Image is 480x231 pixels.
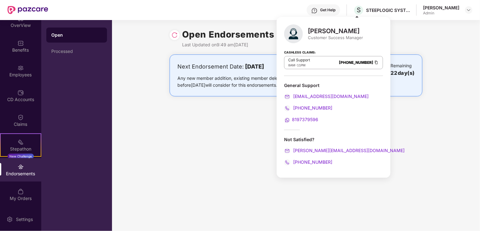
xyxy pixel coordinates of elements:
a: [PERSON_NAME][EMAIL_ADDRESS][DOMAIN_NAME] [284,148,405,153]
a: [EMAIL_ADDRESS][DOMAIN_NAME] [284,94,369,99]
div: STEEPLOGIC SYSTEMS PRIVATE LIMITED [366,7,410,13]
h1: Open Endorsements [182,28,274,41]
div: Remaining [386,62,415,77]
img: svg+xml;base64,PHN2ZyBpZD0iRW1wbG95ZWVzIiB4bWxucz0iaHR0cDovL3d3dy53My5vcmcvMjAwMC9zdmciIHdpZHRoPS... [18,65,24,71]
span: 11PM [297,63,305,67]
a: [PHONE_NUMBER] [339,60,373,65]
img: svg+xml;base64,PHN2ZyB4bWxucz0iaHR0cDovL3d3dy53My5vcmcvMjAwMC9zdmciIHdpZHRoPSIyMSIgaGVpZ2h0PSIyMC... [18,139,24,145]
span: [EMAIL_ADDRESS][DOMAIN_NAME] [292,94,369,99]
img: svg+xml;base64,PHN2ZyBpZD0iQ2xhaW0iIHhtbG5zPSJodHRwOi8vd3d3LnczLm9yZy8yMDAwL3N2ZyIgd2lkdGg9IjIwIi... [18,114,24,121]
img: svg+xml;base64,PHN2ZyBpZD0iRHJvcGRvd24tMzJ4MzIiIHhtbG5zPSJodHRwOi8vd3d3LnczLm9yZy8yMDAwL3N2ZyIgd2... [466,8,471,13]
span: [PHONE_NUMBER] [292,159,332,165]
div: Get Help [320,8,335,13]
span: [PERSON_NAME][EMAIL_ADDRESS][DOMAIN_NAME] [292,148,405,153]
img: svg+xml;base64,PHN2ZyBpZD0iUmVsb2FkLTMyeDMyIiB4bWxucz0iaHR0cDovL3d3dy53My5vcmcvMjAwMC9zdmciIHdpZH... [171,32,178,38]
div: Processed [51,49,102,54]
img: svg+xml;base64,PHN2ZyBpZD0iRW5kb3JzZW1lbnRzIiB4bWxucz0iaHR0cDovL3d3dy53My5vcmcvMjAwMC9zdmciIHdpZH... [18,164,24,170]
img: svg+xml;base64,PHN2ZyB4bWxucz0iaHR0cDovL3d3dy53My5vcmcvMjAwMC9zdmciIHhtbG5zOnhsaW5rPSJodHRwOi8vd3... [284,24,303,43]
h3: 22 day(s) [391,69,415,77]
span: 8AM [288,63,295,67]
img: svg+xml;base64,PHN2ZyBpZD0iTXlfT3JkZXJzIiBkYXRhLW5hbWU9Ik15IE9yZGVycyIgeG1sbnM9Imh0dHA6Ly93d3cudz... [18,188,24,195]
img: svg+xml;base64,PHN2ZyBpZD0iQ0RfQWNjb3VudHMiIGRhdGEtbmFtZT0iQ0QgQWNjb3VudHMiIHhtbG5zPSJodHRwOi8vd3... [18,90,24,96]
div: Last Updated on 9:49 am[DATE] [182,41,285,48]
img: Clipboard Icon [374,60,379,65]
span: [PHONE_NUMBER] [292,105,332,110]
img: svg+xml;base64,PHN2ZyB4bWxucz0iaHR0cDovL3d3dy53My5vcmcvMjAwMC9zdmciIHdpZHRoPSIyMCIgaGVpZ2h0PSIyMC... [284,148,290,154]
div: Stepathon [1,146,41,152]
img: New Pazcare Logo [8,6,48,14]
div: Admin [423,11,459,16]
img: svg+xml;base64,PHN2ZyBpZD0iQmVuZWZpdHMiIHhtbG5zPSJodHRwOi8vd3d3LnczLm9yZy8yMDAwL3N2ZyIgd2lkdGg9Ij... [18,40,24,46]
div: [PERSON_NAME] [308,27,363,35]
div: General Support [284,82,383,123]
div: Any new member addition, existing member deletion/modification before [DATE] will consider for th... [177,75,332,89]
div: Settings [14,216,35,223]
img: svg+xml;base64,PHN2ZyB4bWxucz0iaHR0cDovL3d3dy53My5vcmcvMjAwMC9zdmciIHdpZHRoPSIyMCIgaGVpZ2h0PSIyMC... [284,159,290,166]
div: General Support [284,82,383,88]
img: svg+xml;base64,PHN2ZyBpZD0iSGVscC0zMngzMiIgeG1sbnM9Imh0dHA6Ly93d3cudzMub3JnLzIwMDAvc3ZnIiB3aWR0aD... [311,8,318,14]
div: Open [51,32,102,38]
a: 8197379596 [284,117,318,122]
strong: Cashless Claims: [284,49,316,55]
div: New Challenge [8,154,34,159]
img: svg+xml;base64,PHN2ZyB4bWxucz0iaHR0cDovL3d3dy53My5vcmcvMjAwMC9zdmciIHdpZHRoPSIyMCIgaGVpZ2h0PSIyMC... [284,117,290,123]
span: 8197379596 [292,117,318,122]
b: [DATE] [245,63,264,70]
p: Call Support [288,58,310,63]
img: svg+xml;base64,PHN2ZyBpZD0iU2V0dGluZy0yMHgyMCIgeG1sbnM9Imh0dHA6Ly93d3cudzMub3JnLzIwMDAvc3ZnIiB3aW... [7,216,13,223]
img: svg+xml;base64,PHN2ZyB4bWxucz0iaHR0cDovL3d3dy53My5vcmcvMjAwMC9zdmciIHdpZHRoPSIyMCIgaGVpZ2h0PSIyMC... [284,105,290,111]
div: Customer Success Manager [308,35,363,40]
a: [PHONE_NUMBER] [284,159,332,165]
a: [PHONE_NUMBER] [284,105,332,110]
div: [PERSON_NAME] [423,5,459,11]
img: svg+xml;base64,PHN2ZyB4bWxucz0iaHR0cDovL3d3dy53My5vcmcvMjAwMC9zdmciIHdpZHRoPSIyMCIgaGVpZ2h0PSIyMC... [284,94,290,100]
div: Next Endorsement Date: [177,62,332,71]
div: Not Satisfied? [284,136,383,142]
div: - [288,63,310,68]
div: Not Satisfied? [284,136,383,166]
span: S [357,6,361,14]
